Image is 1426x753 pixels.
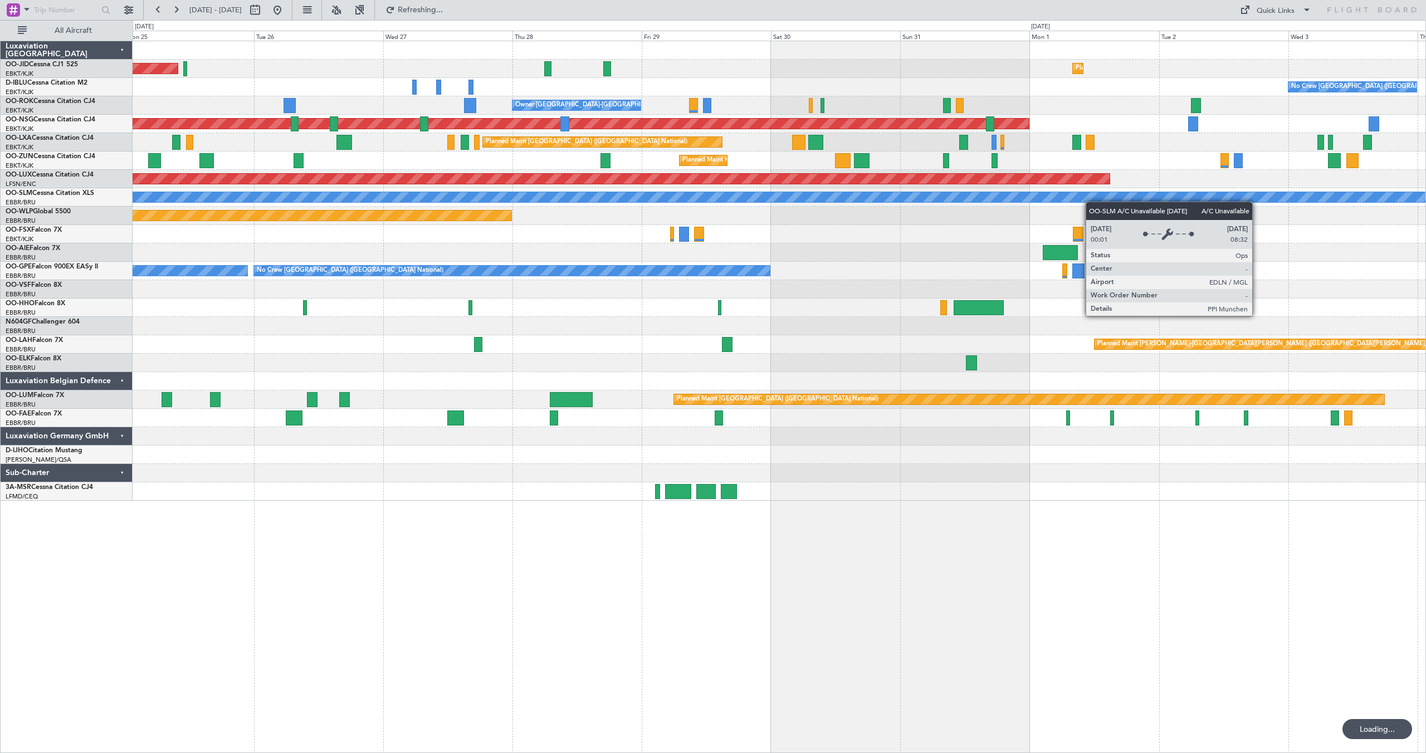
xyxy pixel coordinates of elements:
[6,61,78,68] a: OO-JIDCessna CJ1 525
[486,134,687,150] div: Planned Maint [GEOGRAPHIC_DATA] ([GEOGRAPHIC_DATA] National)
[6,300,35,307] span: OO-HHO
[6,172,94,178] a: OO-LUXCessna Citation CJ4
[6,410,31,417] span: OO-FAE
[1342,719,1412,739] div: Loading...
[1288,31,1418,41] div: Wed 3
[1031,22,1050,32] div: [DATE]
[677,391,878,408] div: Planned Maint [GEOGRAPHIC_DATA] ([GEOGRAPHIC_DATA] National)
[6,153,95,160] a: OO-ZUNCessna Citation CJ4
[12,22,121,40] button: All Aircraft
[1029,31,1159,41] div: Mon 1
[642,31,771,41] div: Fri 29
[6,392,33,399] span: OO-LUM
[6,447,82,454] a: D-IJHOCitation Mustang
[6,227,62,233] a: OO-FSXFalcon 7X
[6,88,33,96] a: EBKT/KJK
[6,282,62,289] a: OO-VSFFalcon 8X
[6,80,27,86] span: D-IBLU
[6,190,32,197] span: OO-SLM
[189,5,242,15] span: [DATE] - [DATE]
[6,447,28,454] span: D-IJHO
[6,355,61,362] a: OO-ELKFalcon 8X
[6,319,80,325] a: N604GFChallenger 604
[257,262,443,279] div: No Crew [GEOGRAPHIC_DATA] ([GEOGRAPHIC_DATA] National)
[6,98,33,105] span: OO-ROK
[6,70,33,78] a: EBKT/KJK
[6,190,94,197] a: OO-SLMCessna Citation XLS
[512,31,642,41] div: Thu 28
[6,253,36,262] a: EBBR/BRU
[6,235,33,243] a: EBKT/KJK
[6,98,95,105] a: OO-ROKCessna Citation CJ4
[6,135,94,141] a: OO-LXACessna Citation CJ4
[6,345,36,354] a: EBBR/BRU
[771,31,900,41] div: Sat 30
[6,392,64,399] a: OO-LUMFalcon 7X
[6,300,65,307] a: OO-HHOFalcon 8X
[6,272,36,280] a: EBBR/BRU
[124,31,253,41] div: Mon 25
[6,143,33,151] a: EBKT/KJK
[6,484,31,491] span: 3A-MSR
[6,263,98,270] a: OO-GPEFalcon 900EX EASy II
[6,355,31,362] span: OO-ELK
[1234,1,1317,19] button: Quick Links
[397,6,444,14] span: Refreshing...
[6,217,36,225] a: EBBR/BRU
[6,484,93,491] a: 3A-MSRCessna Citation CJ4
[6,106,33,115] a: EBKT/KJK
[6,290,36,299] a: EBBR/BRU
[135,22,154,32] div: [DATE]
[254,31,383,41] div: Tue 26
[6,162,33,170] a: EBKT/KJK
[682,152,812,169] div: Planned Maint Kortrijk-[GEOGRAPHIC_DATA]
[6,125,33,133] a: EBKT/KJK
[6,198,36,207] a: EBBR/BRU
[6,263,32,270] span: OO-GPE
[6,153,33,160] span: OO-ZUN
[6,116,95,123] a: OO-NSGCessna Citation CJ4
[6,172,32,178] span: OO-LUX
[6,400,36,409] a: EBBR/BRU
[29,27,118,35] span: All Aircraft
[6,227,31,233] span: OO-FSX
[6,208,71,215] a: OO-WLPGlobal 5500
[380,1,447,19] button: Refreshing...
[1257,6,1295,17] div: Quick Links
[1092,244,1267,261] div: Planned Maint [GEOGRAPHIC_DATA] ([GEOGRAPHIC_DATA])
[6,319,32,325] span: N604GF
[6,245,60,252] a: OO-AIEFalcon 7X
[6,208,33,215] span: OO-WLP
[6,337,32,344] span: OO-LAH
[6,337,63,344] a: OO-LAHFalcon 7X
[34,2,98,18] input: Trip Number
[6,116,33,123] span: OO-NSG
[515,97,666,114] div: Owner [GEOGRAPHIC_DATA]-[GEOGRAPHIC_DATA]
[1076,60,1205,77] div: Planned Maint Kortrijk-[GEOGRAPHIC_DATA]
[6,61,29,68] span: OO-JID
[1159,31,1288,41] div: Tue 2
[6,364,36,372] a: EBBR/BRU
[6,456,71,464] a: [PERSON_NAME]/QSA
[6,419,36,427] a: EBBR/BRU
[383,31,512,41] div: Wed 27
[900,31,1029,41] div: Sun 31
[6,309,36,317] a: EBBR/BRU
[6,245,30,252] span: OO-AIE
[6,135,32,141] span: OO-LXA
[6,327,36,335] a: EBBR/BRU
[6,80,87,86] a: D-IBLUCessna Citation M2
[6,282,31,289] span: OO-VSF
[6,410,62,417] a: OO-FAEFalcon 7X
[6,180,36,188] a: LFSN/ENC
[6,492,38,501] a: LFMD/CEQ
